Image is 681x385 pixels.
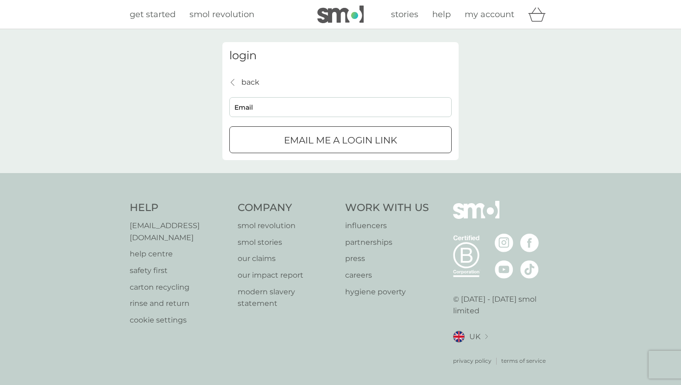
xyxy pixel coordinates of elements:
[130,281,228,293] a: carton recycling
[501,356,546,365] a: terms of service
[238,220,336,232] a: smol revolution
[453,356,492,365] a: privacy policy
[130,220,228,243] a: [EMAIL_ADDRESS][DOMAIN_NAME]
[528,5,551,24] div: basket
[345,286,429,298] a: hygiene poverty
[238,236,336,248] a: smol stories
[238,269,336,281] a: our impact report
[432,9,451,19] span: help
[453,293,552,317] p: © [DATE] - [DATE] smol limited
[130,201,228,215] h4: Help
[432,8,451,21] a: help
[130,265,228,277] a: safety first
[465,9,514,19] span: my account
[495,260,513,279] img: visit the smol Youtube page
[345,201,429,215] h4: Work With Us
[345,253,429,265] a: press
[189,8,254,21] a: smol revolution
[238,253,336,265] a: our claims
[465,8,514,21] a: my account
[453,201,499,232] img: smol
[495,234,513,252] img: visit the smol Instagram page
[469,331,480,343] span: UK
[284,133,397,148] p: Email me a login link
[485,334,488,339] img: select a new location
[130,9,176,19] span: get started
[391,8,418,21] a: stories
[391,9,418,19] span: stories
[189,9,254,19] span: smol revolution
[317,6,364,23] img: smol
[345,269,429,281] a: careers
[130,8,176,21] a: get started
[130,248,228,260] a: help centre
[238,201,336,215] h4: Company
[241,76,259,88] p: back
[130,314,228,326] a: cookie settings
[229,49,452,62] h3: login
[520,234,539,252] img: visit the smol Facebook page
[520,260,539,279] img: visit the smol Tiktok page
[238,286,336,310] a: modern slavery statement
[229,126,452,153] button: Email me a login link
[130,298,228,310] a: rinse and return
[453,331,465,342] img: UK flag
[345,220,429,232] a: influencers
[345,236,429,248] a: partnerships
